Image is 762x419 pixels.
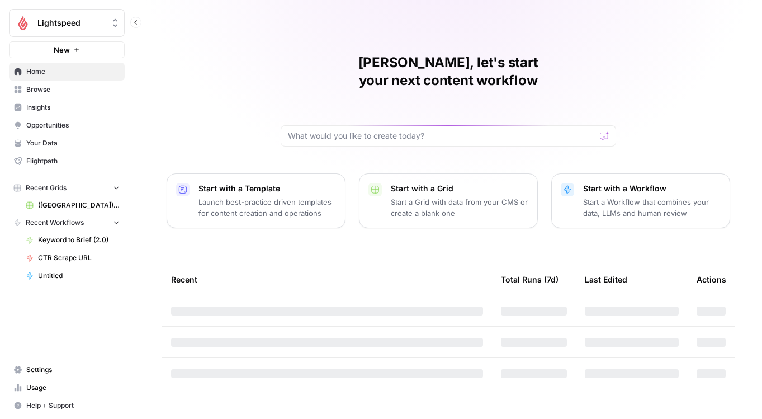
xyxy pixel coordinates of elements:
[697,264,726,295] div: Actions
[9,134,125,152] a: Your Data
[9,397,125,415] button: Help + Support
[26,156,120,166] span: Flightpath
[281,54,616,90] h1: [PERSON_NAME], let's start your next content workflow
[9,98,125,116] a: Insights
[9,116,125,134] a: Opportunities
[26,138,120,148] span: Your Data
[26,218,84,228] span: Recent Workflows
[26,67,120,77] span: Home
[38,200,120,210] span: ([GEOGRAPHIC_DATA]) [DEMOGRAPHIC_DATA] - Generate Articles
[9,152,125,170] a: Flightpath
[171,264,483,295] div: Recent
[13,13,33,33] img: Lightspeed Logo
[26,383,120,393] span: Usage
[9,214,125,231] button: Recent Workflows
[21,267,125,285] a: Untitled
[21,231,125,249] a: Keyword to Brief (2.0)
[585,264,627,295] div: Last Edited
[9,81,125,98] a: Browse
[38,271,120,281] span: Untitled
[167,173,345,228] button: Start with a TemplateLaunch best-practice driven templates for content creation and operations
[288,130,595,142] input: What would you like to create today?
[38,253,120,263] span: CTR Scrape URL
[198,183,336,194] p: Start with a Template
[9,379,125,397] a: Usage
[37,17,105,29] span: Lightspeed
[9,9,125,37] button: Workspace: Lightspeed
[21,249,125,267] a: CTR Scrape URL
[551,173,730,228] button: Start with a WorkflowStart a Workflow that combines your data, LLMs and human review
[501,264,559,295] div: Total Runs (7d)
[9,180,125,196] button: Recent Grids
[26,120,120,130] span: Opportunities
[391,196,528,219] p: Start a Grid with data from your CMS or create a blank one
[26,401,120,411] span: Help + Support
[38,235,120,245] span: Keyword to Brief (2.0)
[359,173,538,228] button: Start with a GridStart a Grid with data from your CMS or create a blank one
[26,84,120,95] span: Browse
[26,365,120,375] span: Settings
[9,41,125,58] button: New
[583,183,721,194] p: Start with a Workflow
[198,196,336,219] p: Launch best-practice driven templates for content creation and operations
[583,196,721,219] p: Start a Workflow that combines your data, LLMs and human review
[26,183,67,193] span: Recent Grids
[26,102,120,112] span: Insights
[391,183,528,194] p: Start with a Grid
[21,196,125,214] a: ([GEOGRAPHIC_DATA]) [DEMOGRAPHIC_DATA] - Generate Articles
[9,361,125,379] a: Settings
[9,63,125,81] a: Home
[54,44,70,55] span: New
